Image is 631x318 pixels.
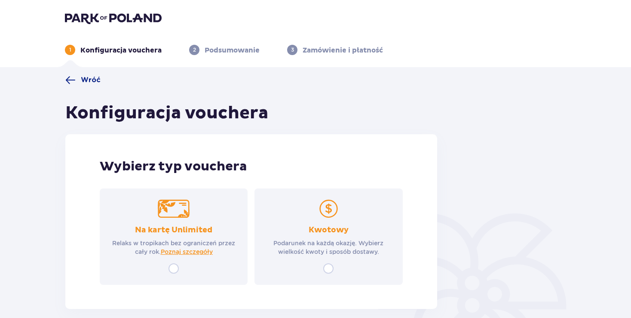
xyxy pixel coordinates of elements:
p: Konfiguracja vouchera [80,46,162,55]
p: Wybierz typ vouchera [100,158,403,175]
p: 2 [193,46,196,54]
a: Wróć [65,75,101,85]
a: Poznaj szczegóły [161,247,213,256]
p: 3 [291,46,294,54]
p: Na kartę Unlimited [135,225,212,235]
p: Podsumowanie [205,46,260,55]
p: Podarunek na każdą okazję. Wybierz wielkość kwoty i sposób dostawy. [262,239,395,256]
img: Park of Poland logo [65,12,162,24]
span: Wróć [81,75,101,85]
p: Kwotowy [309,225,349,235]
p: Relaks w tropikach bez ograniczeń przez cały rok. [107,239,240,256]
p: 1 [69,46,71,54]
p: Zamówienie i płatność [303,46,383,55]
h1: Konfiguracja vouchera [65,102,268,124]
